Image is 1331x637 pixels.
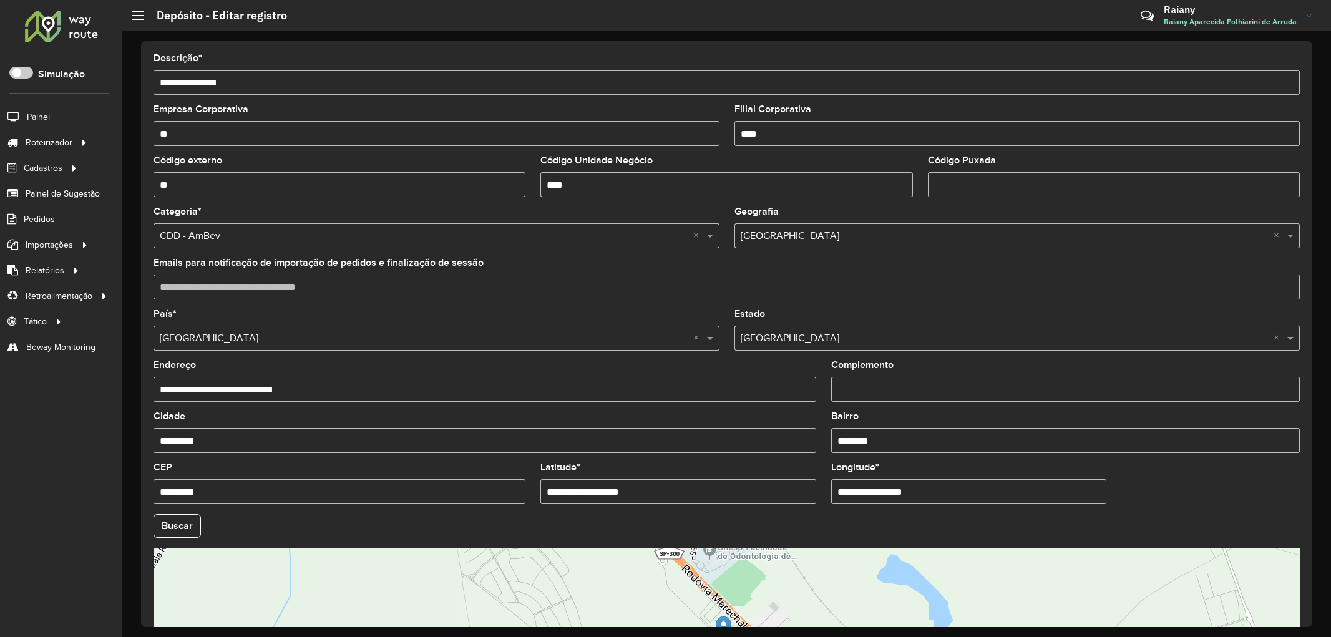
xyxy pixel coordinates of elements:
[734,102,811,117] label: Filial Corporativa
[1274,228,1284,243] span: Clear all
[26,341,95,354] span: Beway Monitoring
[928,153,996,168] label: Código Puxada
[26,136,72,149] span: Roteirizador
[26,264,64,277] span: Relatórios
[693,331,704,346] span: Clear all
[26,238,73,251] span: Importações
[154,51,202,66] label: Descrição
[24,315,47,328] span: Tático
[27,110,50,124] span: Painel
[1164,4,1297,16] h3: Raiany
[26,289,92,303] span: Retroalimentação
[540,153,653,168] label: Código Unidade Negócio
[1134,2,1161,29] a: Contato Rápido
[154,409,185,424] label: Cidade
[154,153,222,168] label: Código externo
[154,204,202,219] label: Categoria
[831,409,859,424] label: Bairro
[154,460,172,475] label: CEP
[154,306,177,321] label: País
[154,255,484,270] label: Emails para notificação de importação de pedidos e finalização de sessão
[24,213,55,226] span: Pedidos
[831,460,879,475] label: Longitude
[693,228,704,243] span: Clear all
[734,306,765,321] label: Estado
[144,9,287,22] h2: Depósito - Editar registro
[734,204,779,219] label: Geografia
[38,67,85,82] label: Simulação
[26,187,100,200] span: Painel de Sugestão
[1164,16,1297,27] span: Raiany Aparecida Folhiarini de Arruda
[154,514,201,538] button: Buscar
[540,460,580,475] label: Latitude
[154,102,248,117] label: Empresa Corporativa
[154,357,196,372] label: Endereço
[1274,331,1284,346] span: Clear all
[831,357,894,372] label: Complemento
[24,162,62,175] span: Cadastros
